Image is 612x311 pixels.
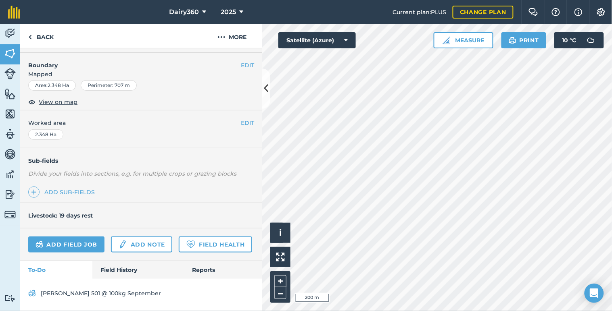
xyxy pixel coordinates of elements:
span: Dairy360 [169,7,199,17]
button: Measure [434,32,493,48]
span: Mapped [20,70,262,79]
img: svg+xml;base64,PHN2ZyB4bWxucz0iaHR0cDovL3d3dy53My5vcmcvMjAwMC9zdmciIHdpZHRoPSIyMCIgaGVpZ2h0PSIyNC... [217,32,226,42]
div: 2.348 Ha [28,129,63,140]
span: i [279,228,282,238]
img: svg+xml;base64,PHN2ZyB4bWxucz0iaHR0cDovL3d3dy53My5vcmcvMjAwMC9zdmciIHdpZHRoPSIxNCIgaGVpZ2h0PSIyNC... [31,187,37,197]
span: Current plan : PLUS [393,8,446,17]
button: Print [501,32,547,48]
h4: Sub-fields [20,156,262,165]
div: Perimeter : 707 m [81,80,137,91]
img: svg+xml;base64,PHN2ZyB4bWxucz0iaHR0cDovL3d3dy53My5vcmcvMjAwMC9zdmciIHdpZHRoPSI1NiIgaGVpZ2h0PSI2MC... [4,108,16,120]
img: svg+xml;base64,PD94bWwgdmVyc2lvbj0iMS4wIiBlbmNvZGluZz0idXRmLTgiPz4KPCEtLSBHZW5lcmF0b3I6IEFkb2JlIE... [28,288,36,298]
img: A question mark icon [551,8,561,16]
a: Change plan [453,6,514,19]
button: EDIT [241,118,254,127]
a: Reports [184,261,262,279]
img: Four arrows, one pointing top left, one top right, one bottom right and the last bottom left [276,253,285,261]
span: Worked area [28,118,254,127]
a: Field History [92,261,184,279]
a: Add sub-fields [28,187,98,198]
div: Open Intercom Messenger [585,284,604,303]
img: Two speech bubbles overlapping with the left bubble in the forefront [528,8,538,16]
a: [PERSON_NAME] 501 @ 100kg September [28,287,254,300]
img: svg+xml;base64,PD94bWwgdmVyc2lvbj0iMS4wIiBlbmNvZGluZz0idXRmLTgiPz4KPCEtLSBHZW5lcmF0b3I6IEFkb2JlIE... [118,240,127,249]
button: i [270,223,290,243]
img: svg+xml;base64,PD94bWwgdmVyc2lvbj0iMS4wIiBlbmNvZGluZz0idXRmLTgiPz4KPCEtLSBHZW5lcmF0b3I6IEFkb2JlIE... [4,27,16,39]
img: svg+xml;base64,PD94bWwgdmVyc2lvbj0iMS4wIiBlbmNvZGluZz0idXRmLTgiPz4KPCEtLSBHZW5lcmF0b3I6IEFkb2JlIE... [583,32,599,48]
button: Satellite (Azure) [278,32,356,48]
a: Add note [111,236,172,253]
h4: Boundary [20,53,241,70]
img: svg+xml;base64,PD94bWwgdmVyc2lvbj0iMS4wIiBlbmNvZGluZz0idXRmLTgiPz4KPCEtLSBHZW5lcmF0b3I6IEFkb2JlIE... [4,294,16,302]
button: 10 °C [554,32,604,48]
em: Divide your fields into sections, e.g. for multiple crops or grazing blocks [28,170,236,177]
img: fieldmargin Logo [8,6,20,19]
img: Ruler icon [443,36,451,44]
img: svg+xml;base64,PD94bWwgdmVyc2lvbj0iMS4wIiBlbmNvZGluZz0idXRmLTgiPz4KPCEtLSBHZW5lcmF0b3I6IEFkb2JlIE... [4,148,16,160]
img: svg+xml;base64,PD94bWwgdmVyc2lvbj0iMS4wIiBlbmNvZGluZz0idXRmLTgiPz4KPCEtLSBHZW5lcmF0b3I6IEFkb2JlIE... [4,68,16,79]
a: Back [20,24,62,48]
span: 2025 [221,7,236,17]
img: svg+xml;base64,PD94bWwgdmVyc2lvbj0iMS4wIiBlbmNvZGluZz0idXRmLTgiPz4KPCEtLSBHZW5lcmF0b3I6IEFkb2JlIE... [4,209,16,220]
h4: Livestock: 19 days rest [28,212,93,219]
img: svg+xml;base64,PHN2ZyB4bWxucz0iaHR0cDovL3d3dy53My5vcmcvMjAwMC9zdmciIHdpZHRoPSIxOCIgaGVpZ2h0PSIyNC... [28,97,36,107]
img: A cog icon [596,8,606,16]
span: 10 ° C [562,32,576,48]
img: svg+xml;base64,PHN2ZyB4bWxucz0iaHR0cDovL3d3dy53My5vcmcvMjAwMC9zdmciIHdpZHRoPSI1NiIgaGVpZ2h0PSI2MC... [4,48,16,60]
img: svg+xml;base64,PHN2ZyB4bWxucz0iaHR0cDovL3d3dy53My5vcmcvMjAwMC9zdmciIHdpZHRoPSIxNyIgaGVpZ2h0PSIxNy... [574,7,583,17]
button: – [274,287,286,299]
a: To-Do [20,261,92,279]
span: View on map [39,97,77,106]
img: svg+xml;base64,PD94bWwgdmVyc2lvbj0iMS4wIiBlbmNvZGluZz0idXRmLTgiPz4KPCEtLSBHZW5lcmF0b3I6IEFkb2JlIE... [4,168,16,180]
button: + [274,275,286,287]
button: View on map [28,97,77,107]
button: EDIT [241,61,254,70]
a: Field Health [179,236,252,253]
img: svg+xml;base64,PD94bWwgdmVyc2lvbj0iMS4wIiBlbmNvZGluZz0idXRmLTgiPz4KPCEtLSBHZW5lcmF0b3I6IEFkb2JlIE... [36,240,43,249]
img: svg+xml;base64,PD94bWwgdmVyc2lvbj0iMS4wIiBlbmNvZGluZz0idXRmLTgiPz4KPCEtLSBHZW5lcmF0b3I6IEFkb2JlIE... [4,128,16,140]
button: More [202,24,262,48]
img: svg+xml;base64,PHN2ZyB4bWxucz0iaHR0cDovL3d3dy53My5vcmcvMjAwMC9zdmciIHdpZHRoPSI5IiBoZWlnaHQ9IjI0Ii... [28,32,32,42]
img: svg+xml;base64,PD94bWwgdmVyc2lvbj0iMS4wIiBlbmNvZGluZz0idXRmLTgiPz4KPCEtLSBHZW5lcmF0b3I6IEFkb2JlIE... [4,189,16,201]
div: Area : 2.348 Ha [28,80,76,91]
a: Add field job [28,236,104,253]
img: svg+xml;base64,PHN2ZyB4bWxucz0iaHR0cDovL3d3dy53My5vcmcvMjAwMC9zdmciIHdpZHRoPSI1NiIgaGVpZ2h0PSI2MC... [4,88,16,100]
img: svg+xml;base64,PHN2ZyB4bWxucz0iaHR0cDovL3d3dy53My5vcmcvMjAwMC9zdmciIHdpZHRoPSIxOSIgaGVpZ2h0PSIyNC... [509,35,516,45]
